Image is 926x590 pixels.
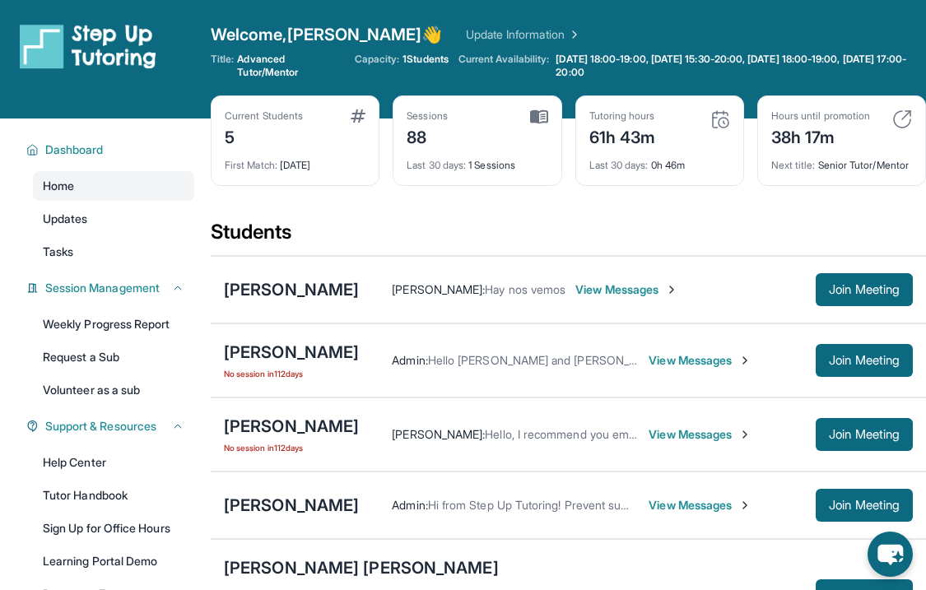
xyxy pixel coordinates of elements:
a: Tutor Handbook [33,481,194,510]
div: 0h 46m [589,149,730,172]
div: Sessions [407,109,448,123]
span: Hay nos vemos [485,282,565,296]
a: Help Center [33,448,194,477]
img: Chevron-Right [738,428,752,441]
a: [DATE] 18:00-19:00, [DATE] 15:30-20:00, [DATE] 18:00-19:00, [DATE] 17:00-20:00 [552,53,926,79]
img: logo [20,23,156,69]
button: Join Meeting [816,273,913,306]
span: Session Management [45,280,160,296]
span: View Messages [649,497,752,513]
span: Welcome, [PERSON_NAME] 👋 [211,23,443,46]
a: Home [33,171,194,201]
span: Last 30 days : [407,159,466,171]
div: 61h 43m [589,123,656,149]
img: card [530,109,548,124]
span: First Match : [225,159,277,171]
div: 1 Sessions [407,149,547,172]
span: No session in 112 days [224,441,359,454]
span: [PERSON_NAME] : [392,282,485,296]
span: Capacity: [355,53,400,66]
span: Updates [43,211,88,227]
a: Request a Sub [33,342,194,372]
span: Last 30 days : [589,159,649,171]
div: 38h 17m [771,123,870,149]
span: Dashboard [45,142,104,158]
a: Updates [33,204,194,234]
div: 88 [407,123,448,149]
div: Tutoring hours [589,109,656,123]
span: [DATE] 18:00-19:00, [DATE] 15:30-20:00, [DATE] 18:00-19:00, [DATE] 17:00-20:00 [556,53,923,79]
span: Current Availability: [458,53,549,79]
a: Learning Portal Demo [33,546,194,576]
a: Tasks [33,237,194,267]
div: 5 [225,123,303,149]
span: View Messages [649,352,752,369]
span: Next title : [771,159,816,171]
img: Chevron-Right [738,354,752,367]
div: [PERSON_NAME] [224,494,359,517]
span: Advanced Tutor/Mentor [237,53,344,79]
div: [PERSON_NAME] [224,415,359,438]
div: Senior Tutor/Mentor [771,149,912,172]
span: Join Meeting [829,355,900,365]
span: No session in 112 days [224,367,359,380]
a: Update Information [466,26,581,43]
span: Support & Resources [45,418,156,434]
span: Title: [211,53,234,79]
img: card [351,109,365,123]
div: Hours until promotion [771,109,870,123]
span: Tasks [43,244,73,260]
span: Admin : [392,353,427,367]
button: Support & Resources [39,418,184,434]
a: Weekly Progress Report [33,309,194,339]
img: Chevron-Right [665,283,678,296]
div: Current Students [225,109,303,123]
div: [PERSON_NAME] [224,278,359,301]
span: Join Meeting [829,500,900,510]
button: Join Meeting [816,489,913,522]
img: Chevron Right [565,26,581,43]
button: chat-button [868,532,913,577]
img: card [892,109,912,129]
a: Sign Up for Office Hours [33,513,194,543]
span: Join Meeting [829,430,900,439]
span: View Messages [649,426,752,443]
span: Join Meeting [829,285,900,295]
button: Join Meeting [816,418,913,451]
span: Home [43,178,74,194]
a: Volunteer as a sub [33,375,194,405]
span: 1 Students [403,53,449,66]
div: [PERSON_NAME] [224,341,359,364]
div: [DATE] [225,149,365,172]
div: Students [211,219,926,255]
span: View Messages [575,281,678,298]
button: Dashboard [39,142,184,158]
div: [PERSON_NAME] [PERSON_NAME] [224,556,499,579]
img: Chevron-Right [738,499,752,512]
button: Join Meeting [816,344,913,377]
span: Admin : [392,498,427,512]
button: Session Management [39,280,184,296]
img: card [710,109,730,129]
span: [PERSON_NAME] : [392,427,485,441]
